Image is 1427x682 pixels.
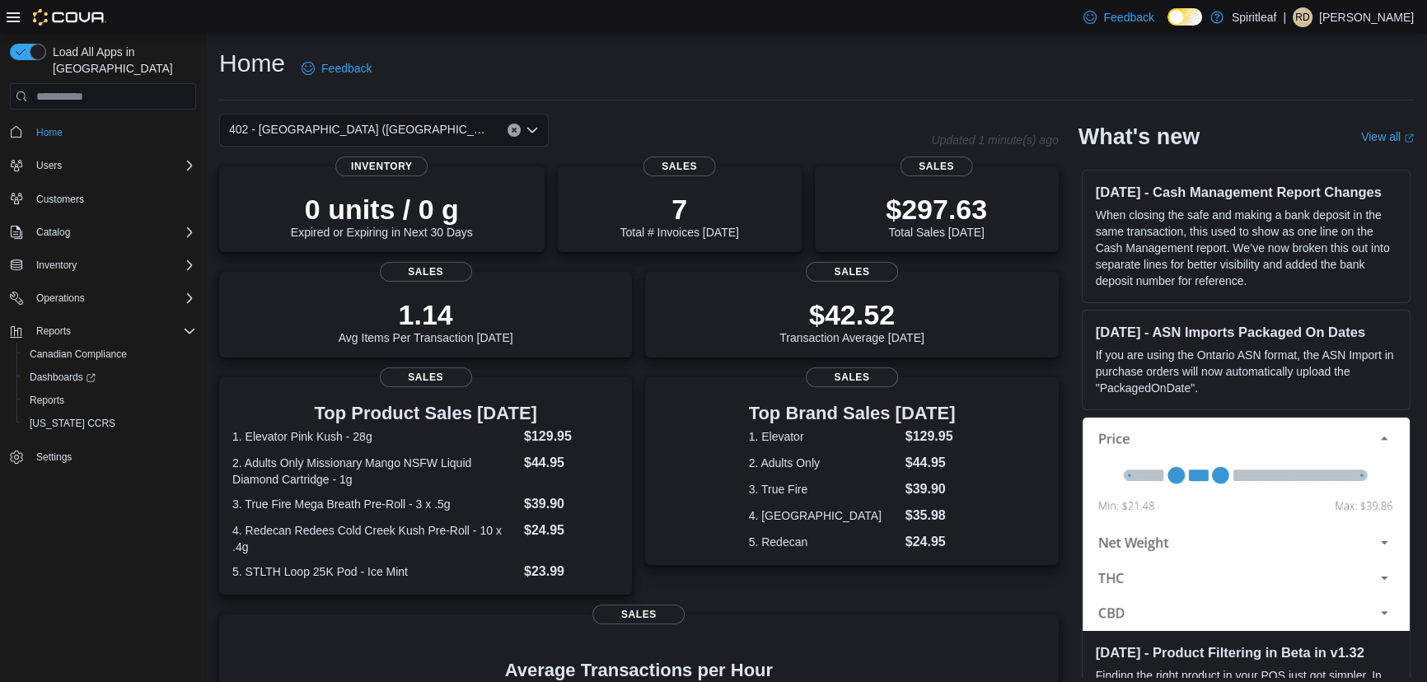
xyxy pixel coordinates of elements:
span: Sales [592,605,685,624]
p: 1.14 [339,298,513,331]
dd: $44.95 [905,453,956,473]
input: Dark Mode [1167,8,1202,26]
div: Total # Invoices [DATE] [620,193,738,239]
h3: [DATE] - ASN Imports Packaged On Dates [1096,324,1397,340]
p: Updated 1 minute(s) ago [931,133,1058,147]
button: Customers [3,187,203,211]
div: Avg Items Per Transaction [DATE] [339,298,513,344]
button: Reports [30,321,77,341]
h4: Average Transactions per Hour [232,661,1046,680]
dd: $129.95 [905,427,956,446]
a: Settings [30,447,78,467]
span: Users [36,159,62,172]
button: Settings [3,445,203,469]
nav: Complex example [10,113,196,511]
button: Clear input [508,124,521,137]
dt: 3. True Fire Mega Breath Pre-Roll - 3 x .5g [232,496,517,512]
h1: Home [219,47,285,80]
div: Ravi D [1293,7,1312,27]
dd: $35.98 [905,506,956,526]
h2: What's new [1078,124,1200,150]
h3: Top Brand Sales [DATE] [749,404,956,423]
p: | [1283,7,1286,27]
span: Sales [806,367,898,387]
button: Operations [30,288,91,308]
span: Dashboards [30,371,96,384]
a: Home [30,123,69,142]
span: Dashboards [23,367,196,387]
button: Home [3,119,203,143]
span: Reports [30,321,196,341]
h3: [DATE] - Product Filtering in Beta in v1.32 [1096,644,1397,661]
dt: 5. STLTH Loop 25K Pod - Ice Mint [232,563,517,580]
span: Canadian Compliance [30,348,127,361]
a: Dashboards [16,366,203,389]
dt: 3. True Fire [749,481,899,497]
a: Feedback [295,52,378,85]
span: Sales [643,156,716,176]
span: Sales [806,262,898,282]
span: Operations [30,288,196,308]
button: Users [3,154,203,177]
img: Cova [33,9,106,26]
p: If you are using the Ontario ASN format, the ASN Import in purchase orders will now automatically... [1096,347,1397,396]
button: Catalog [3,221,203,244]
dd: $23.99 [524,562,619,582]
span: Customers [30,189,196,209]
dd: $129.95 [524,427,619,446]
dt: 5. Redecan [749,534,899,550]
span: Reports [36,325,71,338]
span: Sales [380,367,472,387]
div: Expired or Expiring in Next 30 Days [291,193,473,239]
button: Open list of options [526,124,539,137]
button: Inventory [30,255,83,275]
a: Canadian Compliance [23,344,133,364]
dt: 1. Elevator [749,428,899,445]
p: 0 units / 0 g [291,193,473,226]
span: Sales [380,262,472,282]
span: Users [30,156,196,175]
span: Reports [23,390,196,410]
div: Transaction Average [DATE] [779,298,924,344]
span: Catalog [36,226,70,239]
span: Settings [30,446,196,467]
dt: 2. Adults Only [749,455,899,471]
dt: 1. Elevator Pink Kush - 28g [232,428,517,445]
p: Spiritleaf [1232,7,1276,27]
div: Total Sales [DATE] [886,193,987,239]
h3: Top Product Sales [DATE] [232,404,619,423]
a: View allExternal link [1361,130,1414,143]
span: Feedback [321,60,372,77]
dd: $44.95 [524,453,619,473]
svg: External link [1404,133,1414,143]
span: [US_STATE] CCRS [30,417,115,430]
span: Feedback [1103,9,1153,26]
button: Reports [16,389,203,412]
span: Sales [900,156,973,176]
p: $297.63 [886,193,987,226]
span: Settings [36,451,72,464]
a: Dashboards [23,367,102,387]
span: Washington CCRS [23,413,196,433]
span: RD [1295,7,1309,27]
span: Inventory [335,156,428,176]
dt: 4. Redecan Redees Cold Creek Kush Pre-Roll - 10 x .4g [232,522,517,555]
button: Catalog [30,222,77,242]
span: Load All Apps in [GEOGRAPHIC_DATA] [46,44,196,77]
span: Canadian Compliance [23,344,196,364]
dd: $39.90 [524,494,619,514]
span: Customers [36,193,84,206]
button: Inventory [3,254,203,277]
dd: $39.90 [905,479,956,499]
dd: $24.95 [524,521,619,540]
p: [PERSON_NAME] [1319,7,1414,27]
button: Users [30,156,68,175]
button: Reports [3,320,203,343]
button: Operations [3,287,203,310]
p: $42.52 [779,298,924,331]
span: Catalog [30,222,196,242]
span: Inventory [36,259,77,272]
a: Customers [30,189,91,209]
dt: 2. Adults Only Missionary Mango NSFW Liquid Diamond Cartridge - 1g [232,455,517,488]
